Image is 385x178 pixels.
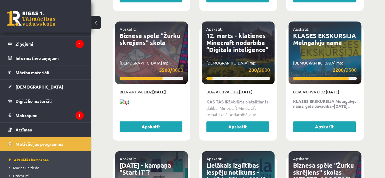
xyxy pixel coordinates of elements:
legend: Maksājumi [16,108,84,122]
a: Mācību materiāli [8,65,84,79]
p: Bija aktīva līdz [293,89,357,95]
span: Motivācijas programma [16,141,64,147]
a: Apskatīt [293,121,356,132]
a: Apskatīt: [206,26,222,32]
b: KAS TAS IR? [206,99,230,104]
span: Digitālie materiāli [16,98,52,104]
p: Atvērta pieteikšanās dalībai Minecraft Minecraft tematiskajā nodarbībā jaun... [206,99,270,118]
a: Aktuālās kampaņas [9,157,85,162]
strong: [DATE] [326,89,339,94]
strong: [DATE] [239,89,253,94]
i: 1 [75,111,84,120]
a: Atzīmes [8,123,84,137]
a: Biznesa spēle "Žurku skrējiens" skolā [120,32,180,47]
a: Apskatīt [120,121,182,132]
a: Maksājumi1 [8,108,84,122]
strong: 5500/ [159,67,172,73]
a: Digitālie materiāli [8,94,84,108]
span: 2000 [249,66,270,74]
p: Bija aktīva līdz [206,89,270,95]
a: Apskatīt: [293,26,309,32]
strong: KLASES EKSKURSIJA Melngalvju namā, gida pavadībā - [293,98,357,109]
legend: Informatīvie ziņojumi [16,51,84,65]
span: [DEMOGRAPHIC_DATA] [16,84,63,89]
a: KLASES EKSKURSIJA Melngalvju namā [293,32,356,47]
span: Mācies un ziedo [9,165,39,170]
span: Atzīmes [16,127,32,132]
strong: [DATE] [152,89,166,94]
a: [DEMOGRAPHIC_DATA] [8,80,84,94]
a: Apskatīt: [120,156,136,161]
a: Apskatīt [206,121,269,132]
a: [DATE] - kampaņa “Start IT”? [120,161,171,176]
p: Bija aktīva līdz [120,89,183,95]
legend: Ziņojumi [16,37,84,51]
span: 2500 [333,66,357,74]
a: Apskatīt: [293,156,309,161]
span: 8000 [159,66,183,74]
img: 📢 [120,99,130,106]
p: [DEMOGRAPHIC_DATA] mp: [120,60,183,74]
span: Mācību materiāli [16,70,49,75]
i: 3 [75,40,84,48]
a: Apskatīt: [120,26,136,32]
a: Ziņojumi3 [8,37,84,51]
a: Motivācijas programma [8,137,84,151]
a: Rīgas 1. Tālmācības vidusskola [7,11,55,26]
a: Mācies un ziedo [9,165,85,170]
b: [DATE]... [334,103,350,109]
strong: 200/ [249,67,259,73]
a: Informatīvie ziņojumi [8,51,84,65]
strong: 2200/ [333,67,346,73]
p: [DEMOGRAPHIC_DATA] mp: [206,60,270,74]
a: 12. marts - klātienes Minecraft nodarbība “Digitālā inteliģence” [206,32,268,54]
a: Apskatīt: [206,156,222,161]
span: Aktuālās kampaņas [9,157,49,162]
span: Uzdevumi [9,173,29,178]
p: [DEMOGRAPHIC_DATA] mp: [293,60,357,74]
